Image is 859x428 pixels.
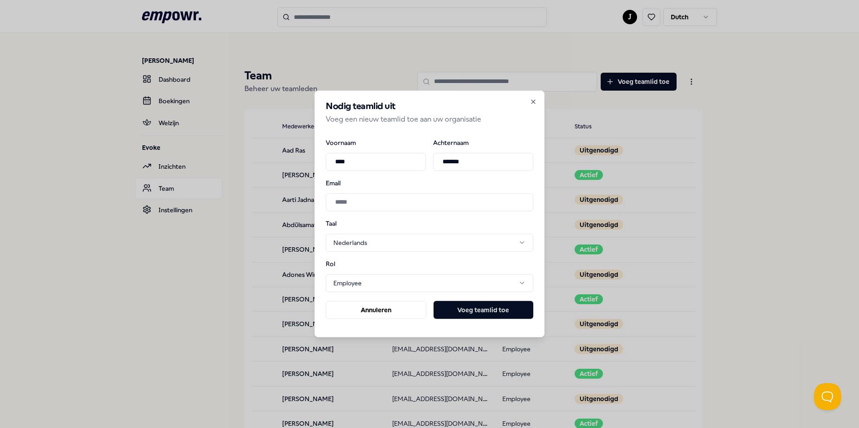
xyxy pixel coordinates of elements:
h2: Nodig teamlid uit [326,102,533,111]
label: Taal [326,220,372,226]
p: Voeg een nieuw teamlid toe aan uw organisatie [326,114,533,125]
button: Voeg teamlid toe [434,301,533,319]
label: Email [326,179,533,186]
label: Achternaam [433,139,533,145]
label: Voornaam [326,139,426,145]
button: Annuleren [326,301,426,319]
label: Rol [326,261,372,267]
